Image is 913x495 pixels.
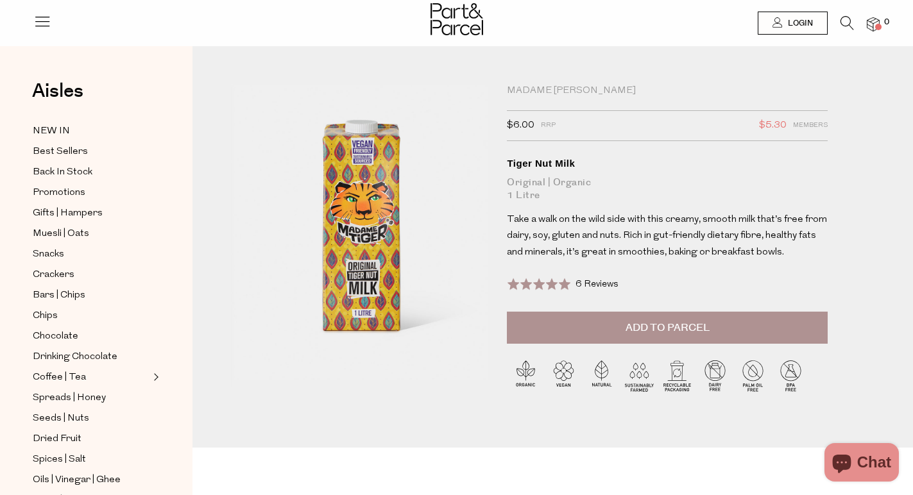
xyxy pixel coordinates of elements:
a: 0 [867,17,880,31]
span: Coffee | Tea [33,370,86,385]
span: Bars | Chips [33,288,85,303]
span: Chips [33,308,58,324]
a: Spreads | Honey [33,390,149,406]
a: Oils | Vinegar | Ghee [33,472,149,488]
img: P_P-ICONS-Live_Bec_V11_Sustainable_Farmed.svg [620,357,658,394]
span: Add to Parcel [626,321,710,335]
img: Part&Parcel [431,3,483,35]
a: Dried Fruit [33,431,149,447]
a: Back In Stock [33,164,149,180]
img: Tiger Nut Milk [231,85,488,387]
span: Dried Fruit [33,432,81,447]
span: Gifts | Hampers [33,206,103,221]
a: Seeds | Nuts [33,410,149,426]
span: Spices | Salt [33,452,86,467]
span: Snacks [33,247,64,262]
img: P_P-ICONS-Live_Bec_V11_Vegan.svg [545,357,583,394]
span: Back In Stock [33,165,92,180]
a: Crackers [33,267,149,283]
img: P_P-ICONS-Live_Bec_V11_Recyclable_Packaging.svg [658,357,696,394]
a: Best Sellers [33,144,149,160]
span: Take a walk on the wild side with this creamy, smooth milk that’s free from dairy, soy, gluten an... [507,215,827,257]
span: Login [785,18,813,29]
span: $6.00 [507,117,534,134]
img: P_P-ICONS-Live_Bec_V11_Organic.svg [507,357,545,394]
a: Chocolate [33,328,149,344]
a: NEW IN [33,123,149,139]
span: Aisles [32,77,83,105]
a: Chips [33,308,149,324]
img: P_P-ICONS-Live_Bec_V11_BPA_Free.svg [772,357,810,394]
div: Original | Organic 1 Litre [507,176,828,202]
span: NEW IN [33,124,70,139]
span: Crackers [33,267,74,283]
span: Members [793,117,828,134]
a: Bars | Chips [33,287,149,303]
span: 6 Reviews [576,280,619,289]
a: Gifts | Hampers [33,205,149,221]
a: Aisles [32,81,83,113]
span: Muesli | Oats [33,226,89,242]
span: Oils | Vinegar | Ghee [33,473,121,488]
span: Spreads | Honey [33,390,106,406]
a: Muesli | Oats [33,226,149,242]
span: Promotions [33,185,85,201]
button: Add to Parcel [507,312,828,344]
button: Expand/Collapse Coffee | Tea [150,369,159,385]
a: Login [758,12,828,35]
inbox-online-store-chat: Shopify online store chat [821,443,903,485]
img: P_P-ICONS-Live_Bec_V11_Palm_Oil_Free.svg [734,357,772,394]
span: Drinking Chocolate [33,349,117,365]
img: P_P-ICONS-Live_Bec_V11_Natural.svg [583,357,620,394]
a: Snacks [33,246,149,262]
span: $5.30 [759,117,787,134]
span: Best Sellers [33,144,88,160]
span: 0 [881,17,892,28]
a: Drinking Chocolate [33,349,149,365]
div: Madame [PERSON_NAME] [507,85,828,97]
span: Chocolate [33,329,78,344]
img: P_P-ICONS-Live_Bec_V11_Dairy_Free.svg [696,357,734,394]
span: RRP [541,117,556,134]
a: Spices | Salt [33,451,149,467]
span: Seeds | Nuts [33,411,89,426]
a: Coffee | Tea [33,369,149,385]
div: Tiger Nut Milk [507,157,828,170]
a: Promotions [33,185,149,201]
